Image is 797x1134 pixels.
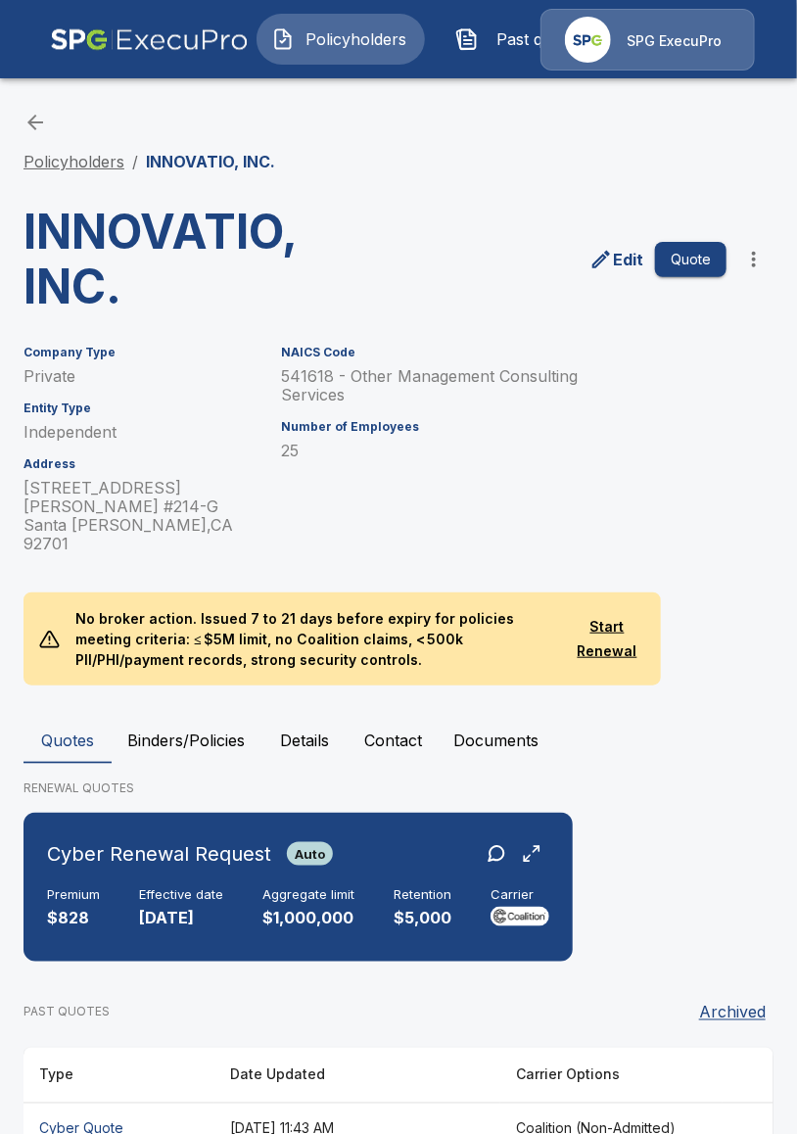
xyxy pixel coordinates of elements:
button: Policyholders IconPolicyholders [257,14,425,65]
img: AA Logo [50,9,249,71]
h6: Retention [394,887,451,903]
button: Details [260,717,349,764]
img: Agency Icon [565,17,611,63]
p: No broker action. Issued 7 to 21 days before expiry for policies meeting criteria: ≤ $5M limit, n... [60,592,569,685]
h6: Entity Type [23,402,258,415]
button: Quote [655,242,727,278]
a: back [23,111,47,134]
div: policyholder tabs [23,717,774,764]
img: Policyholders Icon [271,27,295,51]
button: Quotes [23,717,112,764]
h6: Address [23,457,258,471]
button: more [734,240,774,279]
li: / [132,150,138,173]
h6: Cyber Renewal Request [47,838,271,870]
h3: INNOVATIO, INC. [23,205,391,314]
p: 25 [281,442,644,460]
span: Policyholders [303,27,410,51]
p: 541618 - Other Management Consulting Services [281,367,644,404]
th: Carrier Options [500,1048,723,1104]
h6: Company Type [23,346,258,359]
p: $828 [47,907,100,929]
nav: breadcrumb [23,150,275,173]
p: $5,000 [394,907,451,929]
a: edit [586,244,647,275]
a: Agency IconSPG ExecuPro [540,9,755,71]
a: Policyholders [23,152,124,171]
button: Contact [349,717,438,764]
img: Past quotes Icon [455,27,479,51]
button: Start Renewal [569,609,645,669]
p: PAST QUOTES [23,1004,110,1021]
button: Archived [691,993,774,1032]
p: SPG ExecuPro [627,31,722,51]
h6: Premium [47,887,100,903]
p: Independent [23,423,258,442]
h6: NAICS Code [281,346,644,359]
p: INNOVATIO, INC. [146,150,275,173]
button: Documents [438,717,554,764]
h6: Number of Employees [281,420,644,434]
p: [DATE] [139,907,223,929]
img: Carrier [491,907,549,926]
button: Binders/Policies [112,717,260,764]
h6: Aggregate limit [262,887,354,903]
p: Private [23,367,258,386]
h6: Carrier [491,887,549,903]
p: [STREET_ADDRESS][PERSON_NAME] #214-G Santa [PERSON_NAME] , CA 92701 [23,479,258,553]
span: Past quotes [487,27,594,51]
p: Edit [613,248,643,271]
th: Type [23,1048,214,1104]
button: Past quotes IconPast quotes [441,14,609,65]
p: RENEWAL QUOTES [23,780,774,797]
p: $1,000,000 [262,907,354,929]
span: Auto [287,846,333,862]
th: Date Updated [214,1048,500,1104]
h6: Effective date [139,887,223,903]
